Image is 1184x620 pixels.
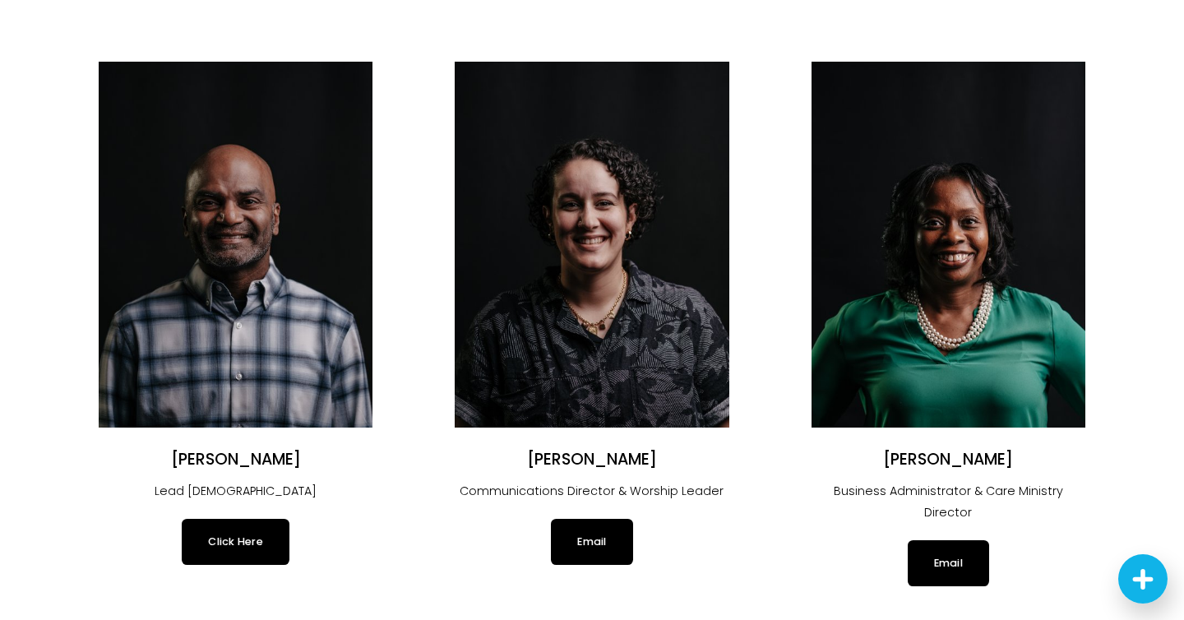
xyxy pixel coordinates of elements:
[455,481,728,502] p: Communications Director & Worship Leader
[99,481,372,502] p: Lead [DEMOGRAPHIC_DATA]
[812,450,1085,470] h2: [PERSON_NAME]
[455,62,728,428] img: Angélica Smith
[908,540,989,586] a: Email
[99,450,372,470] h2: [PERSON_NAME]
[455,450,728,470] h2: [PERSON_NAME]
[812,481,1085,524] p: Business Administrator & Care Ministry Director
[551,519,632,565] a: Email
[182,519,289,565] a: Click Here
